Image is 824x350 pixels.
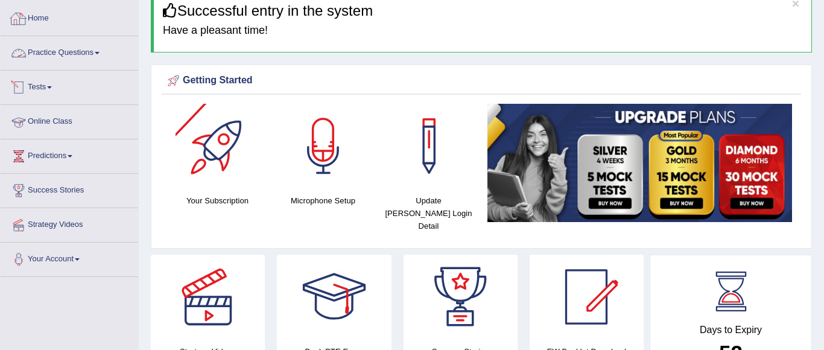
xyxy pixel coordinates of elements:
a: Success Stories [1,174,138,204]
h4: Have a pleasant time! [163,25,802,37]
a: Tests [1,71,138,101]
a: Practice Questions [1,36,138,66]
h4: Update [PERSON_NAME] Login Detail [382,194,475,232]
a: Predictions [1,139,138,170]
h4: Microphone Setup [276,194,370,207]
h4: Days to Expiry [664,325,798,336]
h4: Your Subscription [171,194,264,207]
a: Home [1,2,138,32]
a: Online Class [1,105,138,135]
div: Getting Started [165,72,798,90]
a: Strategy Videos [1,208,138,238]
img: small5.jpg [487,104,792,221]
h3: Successful entry in the system [163,3,802,19]
a: Your Account [1,243,138,273]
